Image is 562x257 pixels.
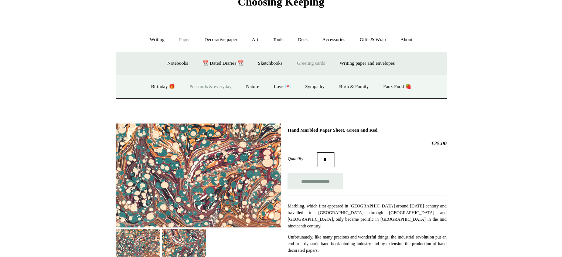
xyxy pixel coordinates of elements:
[291,30,314,50] a: Desk
[172,30,197,50] a: Paper
[116,124,281,227] img: Hand Marbled Paper Sheet, Green and Red
[143,30,171,50] a: Writing
[316,30,352,50] a: Accessories
[333,77,375,97] a: Birth & Family
[198,30,244,50] a: Decorative paper
[183,77,238,97] a: Postcards & everyday
[239,77,266,97] a: Nature
[333,54,401,73] a: Writing paper and envelopes
[287,155,317,162] label: Quantity
[287,127,446,133] h1: Hand Marbled Paper Sheet, Green and Red
[377,77,418,97] a: Faux Food 🍓
[267,77,297,97] a: Love 💌
[287,203,446,229] p: Marbling, which first appeared in [GEOGRAPHIC_DATA] around [DATE] century and travelled to [GEOGR...
[238,1,324,7] a: Choosing Keeping
[196,54,250,73] a: 📆 Dated Diaries 📆
[287,140,446,147] h2: £25.00
[266,30,290,50] a: Tools
[144,77,182,97] a: Birthday 🎁
[161,54,195,73] a: Notebooks
[290,54,332,73] a: Greeting cards
[394,30,419,50] a: About
[299,77,331,97] a: Sympathy
[353,30,392,50] a: Gifts & Wrap
[162,229,206,257] img: Hand Marbled Paper Sheet, Green and Red
[245,30,265,50] a: Art
[287,234,446,253] span: Unfortunately, like many precious and wonderful things, the industrial revolution put an end to a...
[251,54,289,73] a: Sketchbooks
[116,229,160,257] img: Hand Marbled Paper Sheet, Green and Red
